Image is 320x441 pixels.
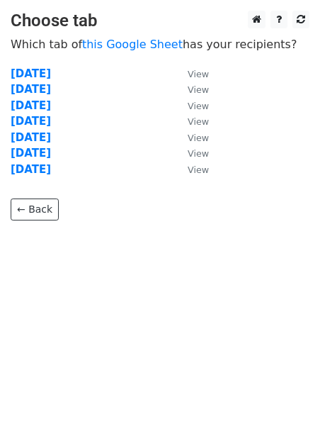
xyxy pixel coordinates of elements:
[173,99,209,112] a: View
[188,116,209,127] small: View
[188,69,209,79] small: View
[173,83,209,96] a: View
[173,163,209,176] a: View
[11,83,51,96] a: [DATE]
[82,38,183,51] a: this Google Sheet
[11,199,59,220] a: ← Back
[11,163,51,176] a: [DATE]
[173,131,209,144] a: View
[188,101,209,111] small: View
[11,115,51,128] a: [DATE]
[173,115,209,128] a: View
[11,147,51,160] a: [DATE]
[188,164,209,175] small: View
[173,67,209,80] a: View
[173,147,209,160] a: View
[11,67,51,80] a: [DATE]
[11,99,51,112] a: [DATE]
[188,148,209,159] small: View
[11,11,309,31] h3: Choose tab
[11,37,309,52] p: Which tab of has your recipients?
[188,84,209,95] small: View
[11,131,51,144] a: [DATE]
[188,133,209,143] small: View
